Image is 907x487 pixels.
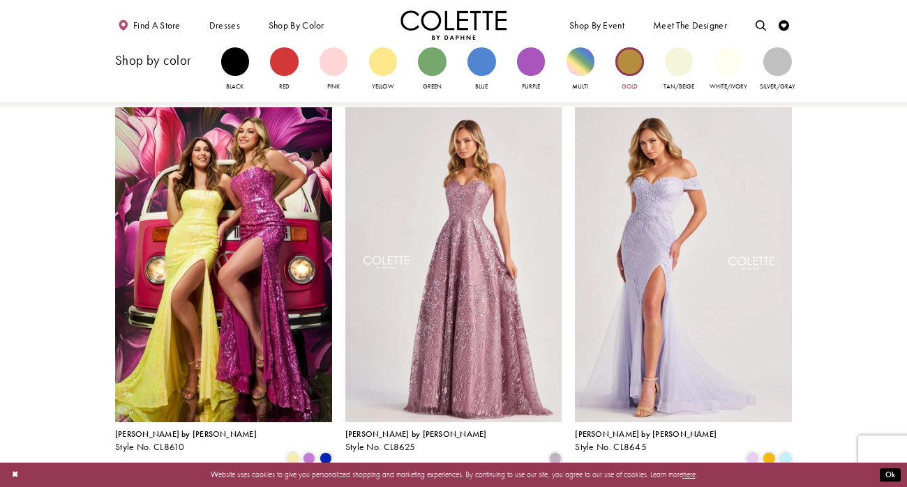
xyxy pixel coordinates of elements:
[683,470,696,479] a: here
[575,441,647,453] span: Style No. CL8645
[763,452,775,465] i: Buttercup
[115,428,257,440] span: [PERSON_NAME] by [PERSON_NAME]
[345,428,487,440] span: [PERSON_NAME] by [PERSON_NAME]
[226,82,243,91] span: Black
[327,82,340,91] span: Pink
[115,10,183,40] a: Find a store
[567,10,627,40] span: Shop By Event
[575,107,792,422] a: Visit Colette by Daphne Style No. CL8645 Page
[279,82,290,91] span: Red
[572,82,588,91] span: Multi
[650,10,730,40] a: Meet the designer
[575,428,717,440] span: [PERSON_NAME] by [PERSON_NAME]
[369,47,397,92] a: Yellow
[747,452,759,465] i: Lilac
[270,47,298,92] a: Red
[320,47,347,92] a: Pink
[714,47,742,92] a: White/Ivory
[207,10,243,40] span: Dresses
[776,10,792,40] a: Check Wishlist
[475,82,488,91] span: Blue
[345,441,416,453] span: Style No. CL8625
[575,430,717,452] div: Colette by Daphne Style No. CL8645
[345,107,562,422] a: Visit Colette by Daphne Style No. CL8625 Page
[6,465,24,484] button: Close Dialog
[266,10,327,40] span: Shop by color
[665,47,693,92] a: Tan/Beige
[303,452,315,465] i: Orchid
[287,452,299,465] i: Sunshine
[569,20,624,31] span: Shop By Event
[517,47,545,92] a: Purple
[622,82,638,91] span: Gold
[115,441,185,453] span: Style No. CL8610
[567,47,594,92] a: Multi
[522,82,540,91] span: Purple
[753,10,769,40] a: Toggle search
[760,82,796,91] span: Silver/Gray
[467,47,495,92] a: Blue
[372,82,393,91] span: Yellow
[115,54,210,68] h3: Shop by color
[423,82,442,91] span: Green
[221,47,249,92] a: Black
[320,452,332,465] i: Royal Blue
[880,468,901,481] button: Submit Dialog
[418,47,446,92] a: Green
[400,10,507,40] a: Visit Home Page
[710,82,748,91] span: White/Ivory
[779,452,792,465] i: Light Blue
[615,47,643,92] a: Gold
[549,452,562,465] i: Heather
[345,430,487,452] div: Colette by Daphne Style No. CL8625
[269,20,324,31] span: Shop by color
[664,82,694,91] span: Tan/Beige
[115,430,257,452] div: Colette by Daphne Style No. CL8610
[653,20,727,31] span: Meet the designer
[763,47,791,92] a: Silver/Gray
[115,107,332,422] a: Visit Colette by Daphne Style No. CL8610 Page
[400,10,507,40] img: Colette by Daphne
[209,20,240,31] span: Dresses
[76,467,831,481] p: Website uses cookies to give you personalized shopping and marketing experiences. By continuing t...
[133,20,181,31] span: Find a store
